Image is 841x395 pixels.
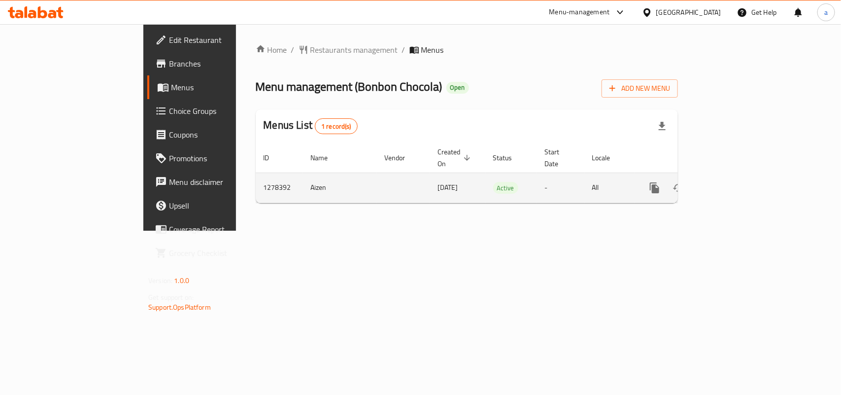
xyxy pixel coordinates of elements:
span: Version: [148,274,172,287]
td: Aizen [303,173,377,203]
th: Actions [635,143,745,173]
table: enhanced table [256,143,745,203]
a: Coverage Report [147,217,284,241]
span: Choice Groups [169,105,276,117]
li: / [402,44,405,56]
span: Upsell [169,200,276,212]
span: Menu disclaimer [169,176,276,188]
a: Coupons [147,123,284,146]
a: Support.OpsPlatform [148,301,211,314]
button: Change Status [667,176,690,200]
a: Edit Restaurant [147,28,284,52]
span: Coverage Report [169,223,276,235]
button: more [643,176,667,200]
span: 1.0.0 [174,274,189,287]
span: Open [446,83,469,92]
span: Start Date [545,146,572,170]
a: Menus [147,75,284,99]
span: a [824,7,828,18]
span: Menus [421,44,444,56]
a: Grocery Checklist [147,241,284,265]
div: Total records count [315,118,358,134]
span: Name [311,152,341,164]
a: Upsell [147,194,284,217]
span: Vendor [385,152,418,164]
a: Branches [147,52,284,75]
span: Status [493,152,525,164]
div: Export file [650,114,674,138]
div: Open [446,82,469,94]
button: Add New Menu [602,79,678,98]
span: Edit Restaurant [169,34,276,46]
span: Created On [438,146,473,170]
span: Menus [171,81,276,93]
nav: breadcrumb [256,44,678,56]
span: Branches [169,58,276,70]
span: Restaurants management [310,44,398,56]
td: All [584,173,635,203]
span: ID [264,152,282,164]
span: Locale [592,152,623,164]
h2: Menus List [264,118,358,134]
a: Menu disclaimer [147,170,284,194]
span: 1 record(s) [315,122,357,131]
a: Restaurants management [299,44,398,56]
span: Promotions [169,152,276,164]
div: [GEOGRAPHIC_DATA] [656,7,721,18]
li: / [291,44,295,56]
span: [DATE] [438,181,458,194]
td: - [537,173,584,203]
span: Add New Menu [609,82,670,95]
span: Coupons [169,129,276,141]
div: Menu-management [549,6,610,18]
span: Menu management ( Bonbon Chocola ) [256,75,442,98]
span: Active [493,182,518,194]
a: Promotions [147,146,284,170]
a: Choice Groups [147,99,284,123]
span: Get support on: [148,291,194,304]
span: Grocery Checklist [169,247,276,259]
